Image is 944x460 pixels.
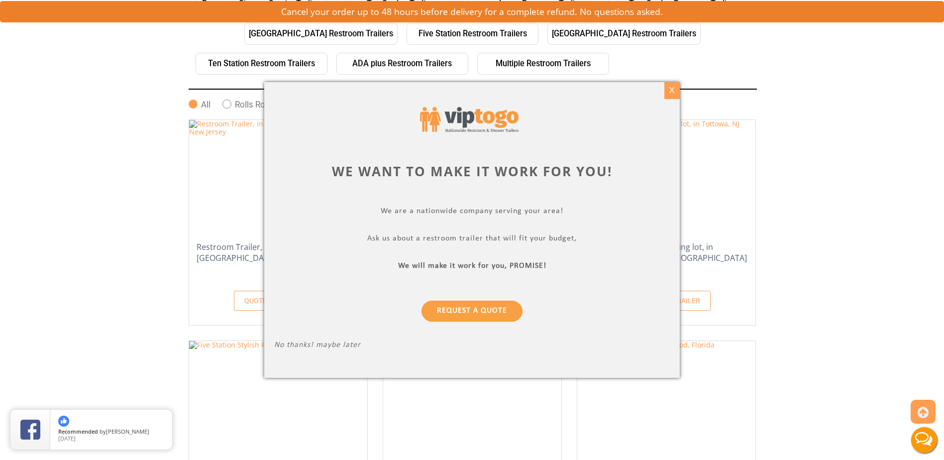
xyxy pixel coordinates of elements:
[20,420,40,440] img: Review Rating
[58,435,76,442] span: [DATE]
[58,429,164,436] span: by
[421,301,523,322] a: Request a Quote
[904,420,944,460] button: Live Chat
[58,416,69,427] img: thumbs up icon
[274,234,670,245] p: Ask us about a restroom trailer that will fit your budget,
[58,428,98,435] span: Recommended
[398,262,546,270] b: We will make it work for you, PROMISE!
[106,428,149,435] span: [PERSON_NAME]
[274,341,670,352] p: No thanks! maybe later
[274,207,670,218] p: We are a nationwide company serving your area!
[664,82,680,99] div: X
[420,107,519,132] img: viptogo logo
[274,162,670,181] div: We want to make it work for you!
